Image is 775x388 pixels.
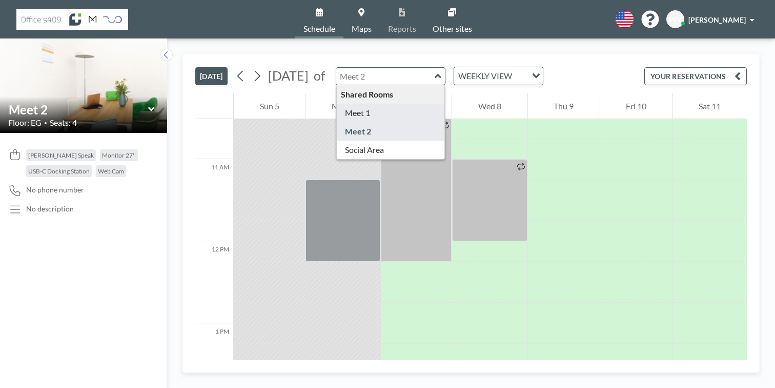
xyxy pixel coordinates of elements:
[600,93,672,119] div: Fri 10
[452,93,527,119] div: Wed 8
[303,25,335,33] span: Schedule
[528,93,600,119] div: Thu 9
[337,122,445,141] div: Meet 2
[195,67,228,85] button: [DATE]
[26,185,84,195] span: No phone number
[102,151,136,159] span: Monitor 27''
[337,141,445,159] div: Social Area
[234,93,305,119] div: Sun 5
[9,102,148,117] input: Meet 2
[28,151,94,159] span: [PERSON_NAME] Speak
[26,204,74,214] div: No description
[50,118,77,128] span: Seats: 4
[337,104,445,122] div: Meet 1
[644,67,747,85] button: YOUR RESERVATIONS
[688,15,746,24] span: [PERSON_NAME]
[98,167,124,175] span: Web Cam
[337,85,445,104] div: Shared Rooms
[454,67,543,85] div: Search for option
[195,159,233,241] div: 11 AM
[388,25,416,33] span: Reports
[16,9,128,30] img: organization-logo
[433,25,472,33] span: Other sites
[8,118,42,128] span: Floor: EG
[352,25,372,33] span: Maps
[44,120,47,126] span: •
[195,241,233,323] div: 12 PM
[669,15,682,24] span: WV
[456,69,514,83] span: WEEKLY VIEW
[515,69,526,83] input: Search for option
[268,68,309,83] span: [DATE]
[314,68,325,84] span: of
[305,93,380,119] div: Mon 6
[28,167,90,175] span: USB-C Docking Station
[673,93,747,119] div: Sat 11
[336,68,435,85] input: Meet 2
